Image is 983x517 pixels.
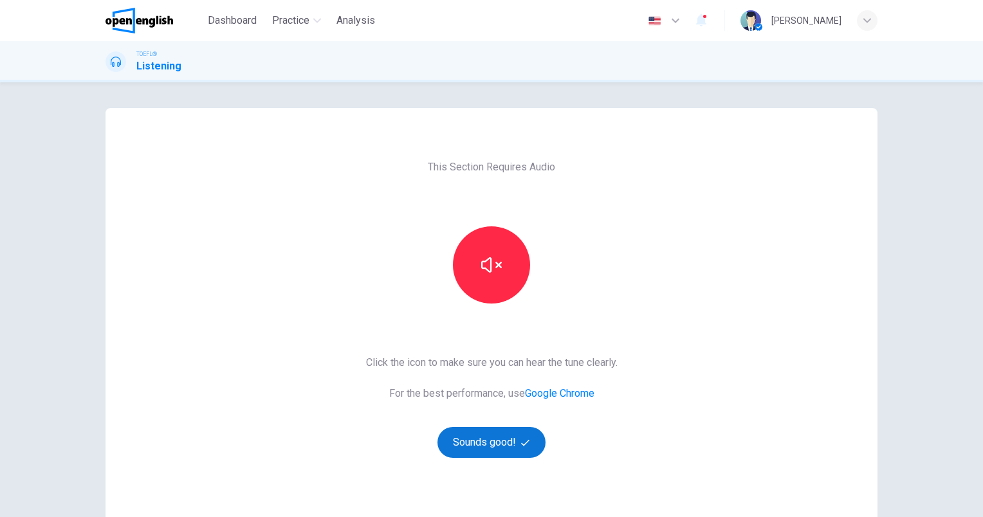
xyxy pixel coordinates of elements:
h1: Listening [136,59,181,74]
a: OpenEnglish logo [106,8,203,33]
span: This Section Requires Audio [428,159,555,175]
span: TOEFL® [136,50,157,59]
span: Practice [272,13,309,28]
div: [PERSON_NAME] [771,13,841,28]
span: Analysis [336,13,375,28]
img: Profile picture [740,10,761,31]
button: Sounds good! [437,427,546,458]
a: Google Chrome [525,387,594,399]
button: Analysis [331,9,380,32]
button: Dashboard [203,9,262,32]
span: Click the icon to make sure you can hear the tune clearly. [366,355,618,370]
img: OpenEnglish logo [106,8,173,33]
span: For the best performance, use [366,386,618,401]
button: Practice [267,9,326,32]
span: Dashboard [208,13,257,28]
img: en [647,16,663,26]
